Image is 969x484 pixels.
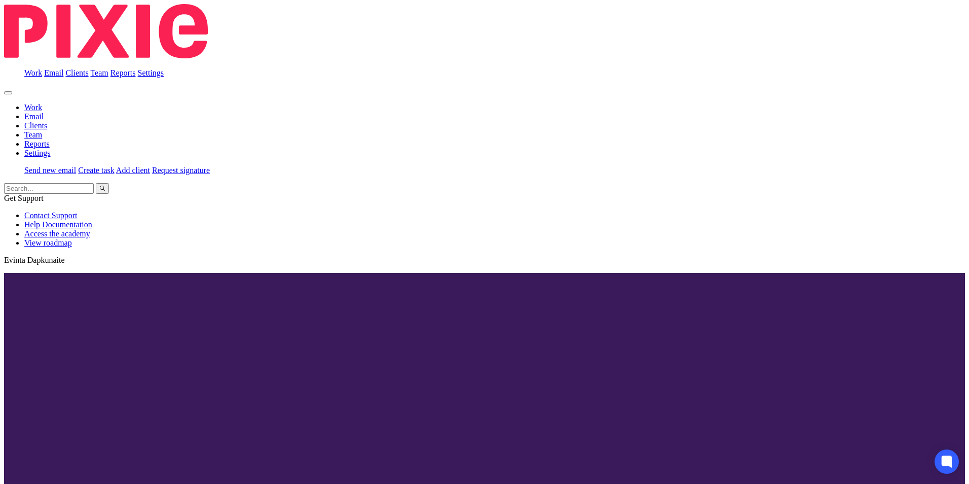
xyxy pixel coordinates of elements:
[24,220,92,229] a: Help Documentation
[116,166,150,175] a: Add client
[24,229,90,238] a: Access the academy
[4,194,44,202] span: Get Support
[138,68,164,77] a: Settings
[4,256,965,265] p: Evinta Dapkunaite
[152,166,210,175] a: Request signature
[78,166,115,175] a: Create task
[24,238,72,247] a: View roadmap
[24,211,77,220] a: Contact Support
[24,149,51,157] a: Settings
[24,112,44,121] a: Email
[24,130,42,139] a: Team
[110,68,136,77] a: Reports
[24,140,50,148] a: Reports
[96,183,109,194] button: Search
[44,68,63,77] a: Email
[24,103,42,112] a: Work
[24,166,76,175] a: Send new email
[65,68,88,77] a: Clients
[4,183,94,194] input: Search
[4,4,208,58] img: Pixie
[24,68,42,77] a: Work
[24,121,47,130] a: Clients
[90,68,108,77] a: Team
